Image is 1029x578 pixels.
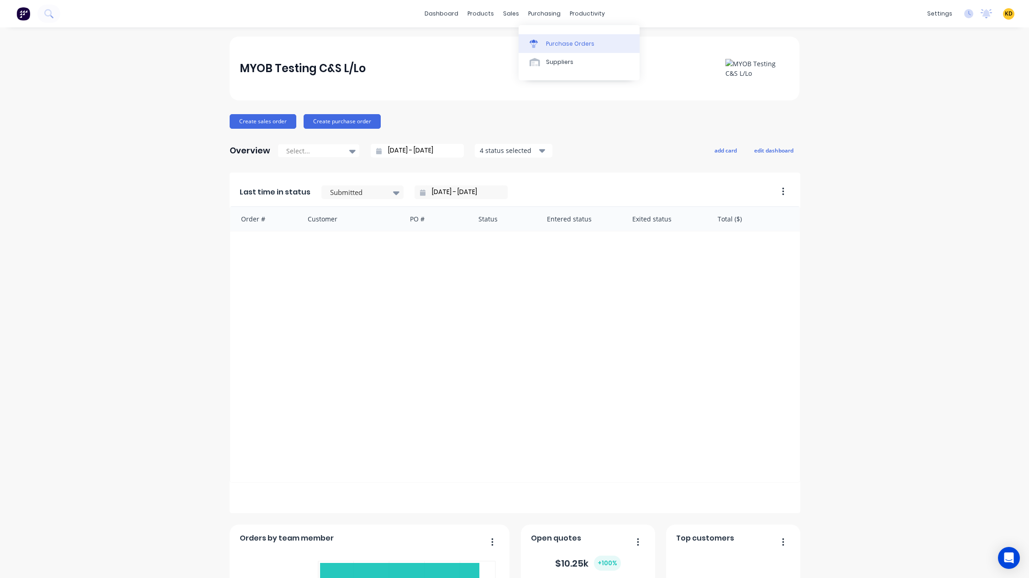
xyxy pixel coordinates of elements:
[709,144,743,156] button: add card
[469,207,538,231] div: Status
[230,142,270,160] div: Overview
[623,207,709,231] div: Exited status
[480,146,537,155] div: 4 status selected
[463,7,499,21] div: products
[519,53,640,71] a: Suppliers
[565,7,609,21] div: productivity
[998,547,1020,569] div: Open Intercom Messenger
[420,7,463,21] a: dashboard
[923,7,957,21] div: settings
[555,556,621,571] div: $ 10.25k
[425,185,504,199] input: Filter by date
[230,114,296,129] button: Create sales order
[240,187,310,198] span: Last time in status
[546,58,573,66] div: Suppliers
[538,207,623,231] div: Entered status
[299,207,401,231] div: Customer
[1005,10,1013,18] span: KD
[240,59,366,78] div: MYOB Testing C&S L/Lo
[594,556,621,571] div: + 100 %
[676,533,734,544] span: Top customers
[240,533,334,544] span: Orders by team member
[230,207,299,231] div: Order #
[16,7,30,21] img: Factory
[725,59,789,78] img: MYOB Testing C&S L/Lo
[709,207,800,231] div: Total ($)
[304,114,381,129] button: Create purchase order
[499,7,524,21] div: sales
[524,7,565,21] div: purchasing
[546,40,594,48] div: Purchase Orders
[519,34,640,53] a: Purchase Orders
[401,207,469,231] div: PO #
[748,144,799,156] button: edit dashboard
[475,144,552,158] button: 4 status selected
[531,533,581,544] span: Open quotes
